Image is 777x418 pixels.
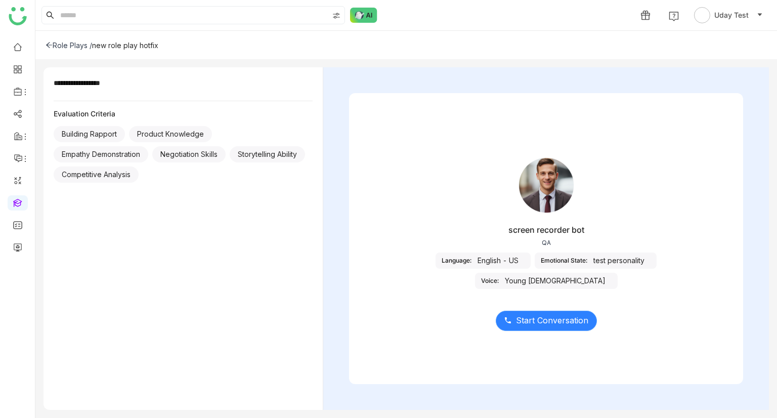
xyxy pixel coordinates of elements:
div: Building Rapport [54,126,125,142]
span: Start Conversation [516,314,588,327]
div: Storytelling Ability [230,146,305,162]
span: Uday Test [714,10,749,21]
img: young_male.png [515,154,578,217]
div: QA [542,239,551,246]
img: logo [9,7,27,25]
div: Empathy Demonstration [54,146,148,162]
div: Product Knowledge [129,126,212,142]
img: help.svg [669,11,679,21]
img: ask-buddy-normal.svg [350,8,377,23]
div: screen recorder bot [508,225,584,235]
div: Evaluation Criteria [54,109,313,118]
div: Role Plays / [46,41,92,50]
div: Emotional State: [541,257,587,264]
div: Negotiation Skills [152,146,226,162]
div: Voice: [481,277,499,284]
img: search-type.svg [332,12,340,20]
div: Competitive Analysis [54,166,139,183]
div: Language: [442,257,471,264]
div: new role play hotfix [92,41,158,50]
button: Start Conversation [496,311,597,331]
button: Uday Test [692,7,765,23]
img: avatar [694,7,710,23]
